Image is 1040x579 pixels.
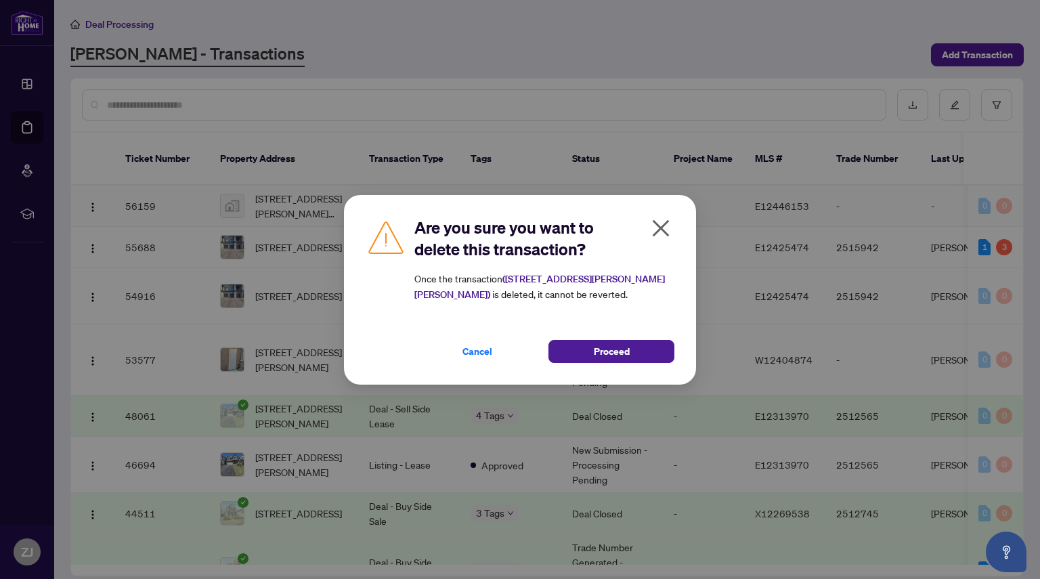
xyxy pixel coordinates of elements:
[650,217,672,239] span: close
[414,273,665,301] strong: ( [STREET_ADDRESS][PERSON_NAME][PERSON_NAME] )
[462,341,492,362] span: Cancel
[594,341,630,362] span: Proceed
[414,271,674,302] article: Once the transaction is deleted, it cannot be reverted.
[548,340,674,363] button: Proceed
[414,217,674,260] h2: Are you sure you want to delete this transaction?
[414,340,540,363] button: Cancel
[986,532,1026,572] button: Open asap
